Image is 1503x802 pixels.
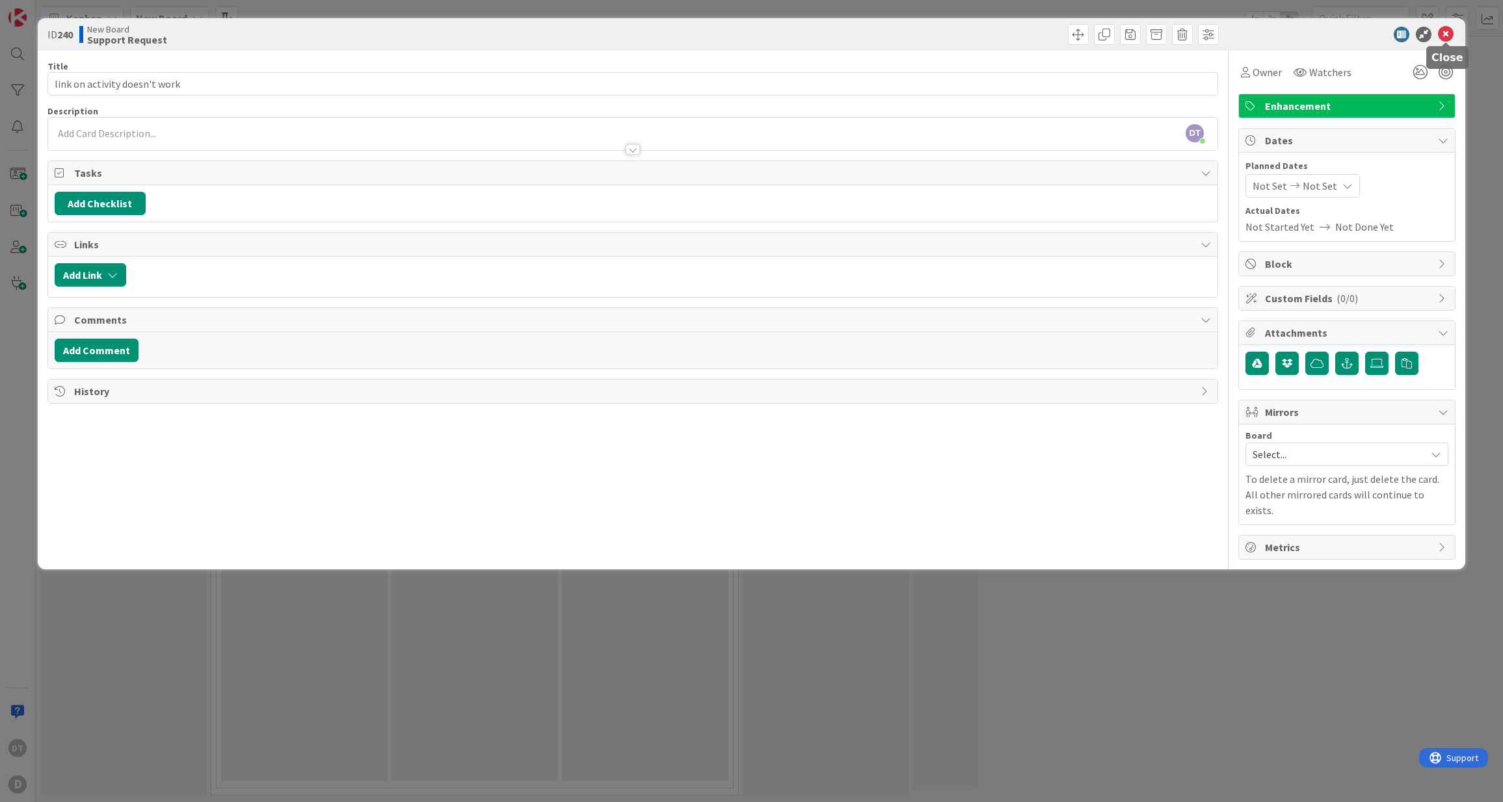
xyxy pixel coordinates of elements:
[55,192,146,215] button: Add Checklist
[47,72,1218,96] input: type card name here...
[1309,64,1351,80] span: Watchers
[55,339,139,362] button: Add Comment
[57,28,73,41] b: 240
[1265,133,1431,148] span: Dates
[1253,178,1287,194] span: Not Set
[1253,64,1282,80] span: Owner
[1245,471,1448,518] p: To delete a mirror card, just delete the card. All other mirrored cards will continue to exists.
[47,105,98,117] span: Description
[1265,539,1431,555] span: Metrics
[74,383,1194,399] span: History
[74,237,1194,252] span: Links
[87,34,167,45] b: Support Request
[1265,291,1431,306] span: Custom Fields
[1431,51,1463,64] h5: Close
[1253,445,1419,463] span: Select...
[1265,325,1431,341] span: Attachments
[47,27,73,42] span: ID
[1245,204,1448,218] span: Actual Dates
[1265,256,1431,272] span: Block
[1265,404,1431,420] span: Mirrors
[1335,219,1394,235] span: Not Done Yet
[74,312,1194,328] span: Comments
[27,2,59,18] span: Support
[1337,292,1358,305] span: ( 0/0 )
[1186,124,1204,142] span: DT
[1245,219,1314,235] span: Not Started Yet
[1245,431,1272,440] span: Board
[47,60,68,72] label: Title
[74,165,1194,181] span: Tasks
[87,24,167,34] span: New Board
[55,263,126,287] button: Add Link
[1303,178,1337,194] span: Not Set
[1265,98,1431,114] span: Enhancement
[1245,159,1448,173] span: Planned Dates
